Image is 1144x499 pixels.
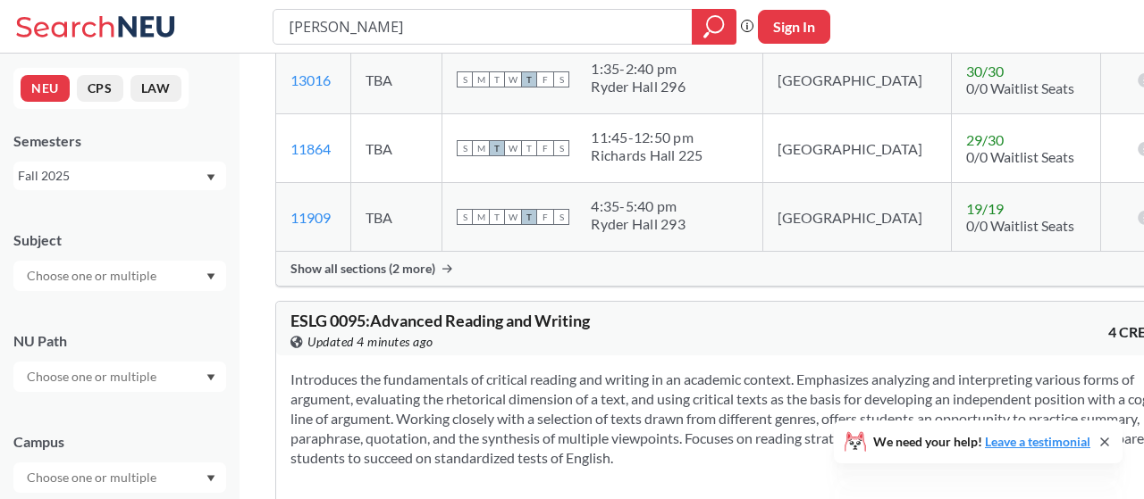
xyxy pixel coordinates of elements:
button: Sign In [758,10,830,44]
a: Leave a testimonial [985,434,1090,449]
span: S [553,71,569,87]
div: Dropdown arrow [13,462,226,493]
span: T [521,140,537,156]
span: 0/0 Waitlist Seats [966,217,1074,234]
td: [GEOGRAPHIC_DATA] [763,114,952,183]
span: Show all sections (2 more) [290,261,435,277]
span: W [505,71,521,87]
div: Richards Hall 225 [591,146,702,164]
td: [GEOGRAPHIC_DATA] [763,183,952,252]
svg: Dropdown arrow [206,475,215,482]
span: T [521,71,537,87]
input: Choose one or multiple [18,265,168,287]
div: 11:45 - 12:50 pm [591,129,702,146]
td: TBA [351,114,442,183]
span: 0/0 Waitlist Seats [966,148,1074,165]
span: M [473,140,489,156]
td: [GEOGRAPHIC_DATA] [763,46,952,114]
span: T [489,140,505,156]
input: Choose one or multiple [18,467,168,488]
span: S [457,140,473,156]
td: TBA [351,46,442,114]
div: Dropdown arrow [13,261,226,291]
svg: magnifying glass [703,14,725,39]
a: 11864 [290,140,331,157]
div: 4:35 - 5:40 pm [591,197,686,215]
input: Choose one or multiple [18,366,168,387]
span: F [537,71,553,87]
div: NU Path [13,331,226,351]
span: T [521,209,537,225]
span: Updated 4 minutes ago [307,332,433,352]
div: Ryder Hall 296 [591,78,686,96]
div: Fall 2025 [18,166,205,186]
span: T [489,71,505,87]
div: Semesters [13,131,226,151]
span: W [505,209,521,225]
span: W [505,140,521,156]
a: 11909 [290,209,331,226]
span: 29 / 30 [966,131,1004,148]
div: Dropdown arrow [13,362,226,392]
a: 13016 [290,71,331,88]
span: F [537,209,553,225]
span: S [457,71,473,87]
svg: Dropdown arrow [206,174,215,181]
svg: Dropdown arrow [206,273,215,280]
span: M [473,71,489,87]
span: 19 / 19 [966,200,1004,217]
span: ESLG 0095 : Advanced Reading and Writing [290,311,590,330]
div: magnifying glass [692,9,736,45]
td: TBA [351,183,442,252]
span: F [537,140,553,156]
span: We need your help! [873,436,1090,448]
span: 0/0 Waitlist Seats [966,79,1074,96]
span: S [457,209,473,225]
span: M [473,209,489,225]
div: 1:35 - 2:40 pm [591,60,686,78]
div: Subject [13,230,226,250]
svg: Dropdown arrow [206,374,215,381]
span: 30 / 30 [966,62,1004,79]
input: Class, professor, course number, "phrase" [287,12,679,42]
div: Ryder Hall 293 [591,215,686,233]
span: S [553,140,569,156]
span: S [553,209,569,225]
button: LAW [130,75,181,102]
button: NEU [21,75,70,102]
div: Campus [13,432,226,452]
span: T [489,209,505,225]
div: Fall 2025Dropdown arrow [13,162,226,190]
button: CPS [77,75,123,102]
